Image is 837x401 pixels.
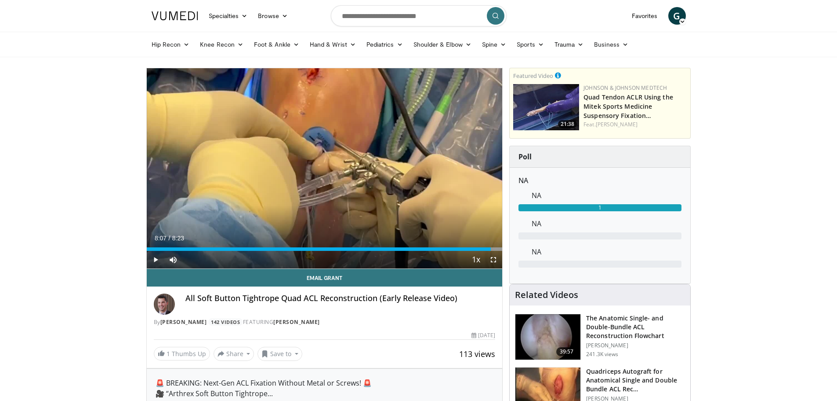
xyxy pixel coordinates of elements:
[586,342,685,349] p: [PERSON_NAME]
[195,36,249,53] a: Knee Recon
[518,204,681,211] div: 1
[169,235,170,242] span: /
[154,294,175,315] img: Avatar
[152,11,198,20] img: VuMedi Logo
[525,190,688,201] dd: NA
[471,331,495,339] div: [DATE]
[208,318,243,326] a: 142 Videos
[167,349,170,358] span: 1
[513,72,553,80] small: Featured Video
[147,68,503,269] video-js: Video Player
[331,5,507,26] input: Search topics, interventions
[257,347,302,361] button: Save to
[586,367,685,394] h3: Quadriceps Autograft for Anatomical Single and Double Bundle ACL Rec…
[253,7,293,25] a: Browse
[518,152,532,162] strong: Poll
[203,7,253,25] a: Specialties
[164,251,182,269] button: Mute
[214,347,254,361] button: Share
[515,290,578,300] h4: Related Videos
[160,318,207,326] a: [PERSON_NAME]
[146,36,195,53] a: Hip Recon
[583,93,673,120] a: Quad Tendon ACLR Using the Mitek Sports Medicine Suspensory Fixation…
[627,7,663,25] a: Favorites
[515,314,685,361] a: 39:57 The Anatomic Single- and Double-Bundle ACL Reconstruction Flowchart [PERSON_NAME] 241.3K views
[154,347,210,361] a: 1 Thumbs Up
[459,349,495,359] span: 113 views
[586,314,685,340] h3: The Anatomic Single- and Double-Bundle ACL Reconstruction Flowchart
[556,347,577,356] span: 39:57
[596,121,638,128] a: [PERSON_NAME]
[154,318,496,326] div: By FEATURING
[467,251,485,269] button: Playback Rate
[668,7,686,25] a: G
[304,36,361,53] a: Hand & Wrist
[549,36,589,53] a: Trauma
[525,218,688,229] dd: NA
[249,36,304,53] a: Foot & Ankle
[273,318,320,326] a: [PERSON_NAME]
[172,235,184,242] span: 8:23
[185,294,496,303] h4: All Soft Button Tightrope Quad ACL Reconstruction (Early Release Video)
[147,269,503,287] a: Email Grant
[513,84,579,130] img: b78fd9da-dc16-4fd1-a89d-538d899827f1.150x105_q85_crop-smart_upscale.jpg
[147,247,503,251] div: Progress Bar
[513,84,579,130] a: 21:38
[583,121,687,129] div: Feat.
[155,235,167,242] span: 8:07
[477,36,511,53] a: Spine
[518,177,681,185] h6: NA
[147,251,164,269] button: Play
[408,36,477,53] a: Shoulder & Elbow
[586,351,618,358] p: 241.3K views
[515,314,580,360] img: Fu_0_3.png.150x105_q85_crop-smart_upscale.jpg
[558,120,577,128] span: 21:38
[485,251,502,269] button: Fullscreen
[511,36,549,53] a: Sports
[589,36,634,53] a: Business
[583,84,667,92] a: Johnson & Johnson MedTech
[361,36,408,53] a: Pediatrics
[525,246,688,257] dd: NA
